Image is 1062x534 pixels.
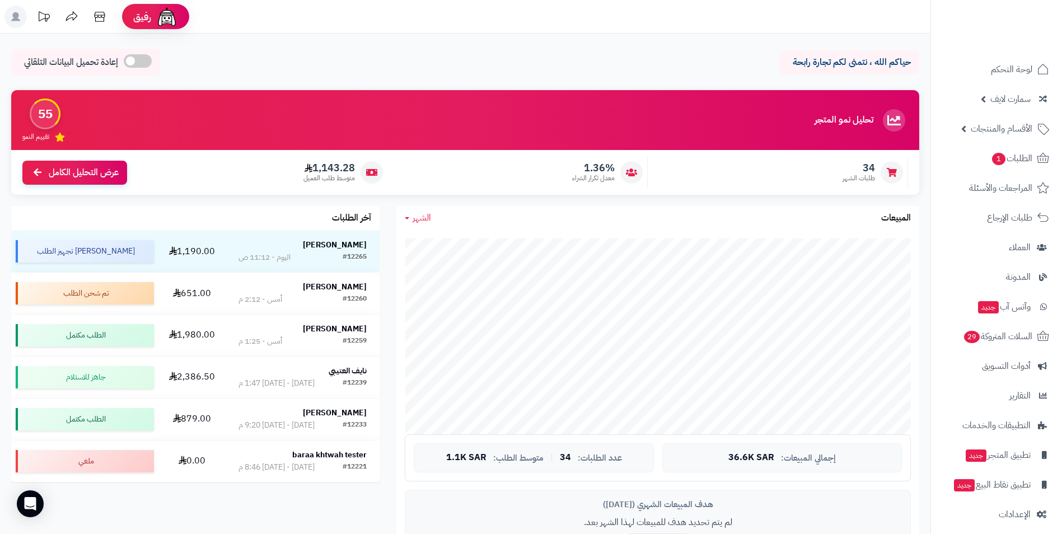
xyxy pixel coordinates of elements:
span: وآتس آب [977,299,1031,315]
a: وآتس آبجديد [938,293,1055,320]
div: أمس - 2:12 م [238,294,282,305]
strong: نايف العتيبي [329,365,367,377]
div: [DATE] - [DATE] 9:20 م [238,420,315,431]
div: #12259 [343,336,367,347]
span: | [550,453,553,462]
span: إجمالي المبيعات: [781,453,836,463]
span: سمارت لايف [990,91,1031,107]
a: تطبيق المتجرجديد [938,442,1055,469]
span: الطلبات [991,151,1032,166]
span: التطبيقات والخدمات [962,418,1031,433]
span: طلبات الإرجاع [987,210,1032,226]
div: اليوم - 11:12 ص [238,252,291,263]
a: لوحة التحكم [938,56,1055,83]
div: هدف المبيعات الشهري ([DATE]) [414,499,902,510]
span: 1,143.28 [303,162,355,174]
span: التقارير [1009,388,1031,404]
div: #12239 [343,378,367,389]
h3: آخر الطلبات [332,213,371,223]
span: المراجعات والأسئلة [969,180,1032,196]
span: رفيق [133,10,151,24]
span: العملاء [1009,240,1031,255]
a: التقارير [938,382,1055,409]
span: تطبيق المتجر [965,447,1031,463]
td: 1,980.00 [158,315,226,356]
a: التطبيقات والخدمات [938,412,1055,439]
span: لوحة التحكم [991,62,1032,77]
div: #12233 [343,420,367,431]
span: 1.36% [572,162,615,174]
span: طلبات الشهر [843,174,875,183]
a: المدونة [938,264,1055,291]
h3: تحليل نمو المتجر [815,115,873,125]
span: متوسط طلب العميل [303,174,355,183]
a: تحديثات المنصة [30,6,58,31]
span: عرض التحليل الكامل [49,166,119,179]
a: أدوات التسويق [938,353,1055,380]
strong: [PERSON_NAME] [303,239,367,251]
a: العملاء [938,234,1055,261]
strong: baraa khtwah tester [292,449,367,461]
strong: [PERSON_NAME] [303,281,367,293]
span: الإعدادات [999,507,1031,522]
span: 34 [843,162,875,174]
a: الشهر [405,212,431,224]
span: 36.6K SAR [728,453,774,463]
a: طلبات الإرجاع [938,204,1055,231]
span: الأقسام والمنتجات [971,121,1032,137]
a: السلات المتروكة29 [938,323,1055,350]
span: 29 [963,330,981,344]
span: الشهر [413,211,431,224]
div: Open Intercom Messenger [17,490,44,517]
td: 0.00 [158,441,226,482]
a: المراجعات والأسئلة [938,175,1055,202]
span: تطبيق نقاط البيع [953,477,1031,493]
span: جديد [966,449,986,462]
td: 1,190.00 [158,231,226,272]
div: #12260 [343,294,367,305]
div: [PERSON_NAME] تجهيز الطلب [16,240,154,263]
span: المدونة [1006,269,1031,285]
img: logo-2.png [986,12,1051,36]
span: 34 [560,453,571,463]
div: ملغي [16,450,154,472]
a: عرض التحليل الكامل [22,161,127,185]
span: جديد [978,301,999,313]
span: تقييم النمو [22,132,49,142]
td: 651.00 [158,273,226,314]
img: ai-face.png [156,6,178,28]
strong: [PERSON_NAME] [303,323,367,335]
span: معدل تكرار الشراء [572,174,615,183]
div: [DATE] - [DATE] 8:46 م [238,462,315,473]
span: 1 [991,152,1006,166]
div: #12265 [343,252,367,263]
a: الطلبات1 [938,145,1055,172]
span: أدوات التسويق [982,358,1031,374]
div: الطلب مكتمل [16,324,154,346]
td: 2,386.50 [158,357,226,398]
div: جاهز للاستلام [16,366,154,388]
p: لم يتم تحديد هدف للمبيعات لهذا الشهر بعد. [414,516,902,529]
div: #12221 [343,462,367,473]
span: إعادة تحميل البيانات التلقائي [24,56,118,69]
p: حياكم الله ، نتمنى لكم تجارة رابحة [788,56,911,69]
span: السلات المتروكة [963,329,1032,344]
td: 879.00 [158,399,226,440]
div: أمس - 1:25 م [238,336,282,347]
div: تم شحن الطلب [16,282,154,305]
span: 1.1K SAR [446,453,486,463]
span: جديد [954,479,975,491]
strong: [PERSON_NAME] [303,407,367,419]
span: عدد الطلبات: [578,453,622,463]
a: تطبيق نقاط البيعجديد [938,471,1055,498]
div: [DATE] - [DATE] 1:47 م [238,378,315,389]
div: الطلب مكتمل [16,408,154,430]
h3: المبيعات [881,213,911,223]
a: الإعدادات [938,501,1055,528]
span: متوسط الطلب: [493,453,544,463]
